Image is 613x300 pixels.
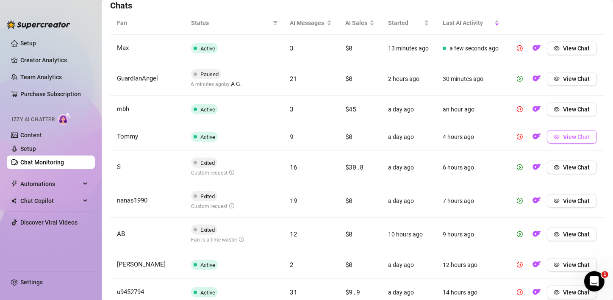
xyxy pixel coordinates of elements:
th: Last AI Activity [436,11,506,35]
a: OF [530,291,544,297]
span: 12 [290,230,297,238]
img: Chat Copilot [11,198,17,204]
span: info-circle [229,203,234,208]
span: View Chat [563,231,590,238]
span: $0 [345,196,352,205]
span: pause-circle [517,262,523,268]
span: Active [200,262,215,268]
span: 16 [290,163,297,171]
a: Purchase Subscription [20,91,81,97]
span: View Chat [563,106,590,113]
span: filter [273,20,278,25]
span: Last AI Activity [443,18,493,28]
button: View Chat [547,161,597,174]
a: Team Analytics [20,74,62,81]
th: Started [381,11,436,35]
span: View Chat [563,164,590,171]
img: OF [533,288,541,296]
span: Automations [20,177,80,191]
a: OF [530,166,544,172]
span: Exited [200,160,215,166]
span: filter [271,17,280,29]
span: View Chat [563,75,590,82]
span: 31 [290,288,297,296]
button: OF [530,228,544,241]
span: pause-circle [517,106,523,112]
span: pause-circle [517,289,523,295]
span: Exited [200,193,215,200]
a: Creator Analytics [20,53,88,67]
a: Discover Viral Videos [20,219,78,226]
td: 4 hours ago [436,123,506,151]
span: 19 [290,196,297,205]
span: View Chat [563,45,590,52]
a: Chat Monitoring [20,159,64,166]
span: u9452794 [117,288,144,296]
span: 21 [290,74,297,83]
a: Setup [20,145,36,152]
span: eye [554,76,560,82]
span: pause-circle [517,45,523,51]
span: play-circle [517,231,523,237]
span: Fan is a time waster [191,237,244,243]
span: $0 [345,132,352,141]
td: 6 hours ago [436,151,506,184]
span: AI Sales [345,18,368,28]
span: 1 [602,271,608,278]
span: a few seconds ago [449,45,499,52]
td: 10 hours ago [381,218,436,251]
span: Started [388,18,422,28]
a: OF [530,135,544,142]
button: OF [530,161,544,174]
span: Active [200,45,215,52]
img: OF [533,260,541,269]
span: View Chat [563,289,590,296]
button: OF [530,42,544,55]
img: OF [533,105,541,113]
span: AB [117,230,125,238]
span: Active [200,134,215,140]
button: OF [530,194,544,208]
span: A G. [231,79,242,89]
span: $0 [345,44,352,52]
span: View Chat [563,261,590,268]
button: OF [530,130,544,144]
span: eye [554,262,560,268]
td: a day ago [381,251,436,279]
span: 3 [290,105,294,113]
span: Custom request [191,170,234,176]
img: logo-BBDzfeDw.svg [7,20,70,29]
span: Izzy AI Chatter [12,116,55,124]
span: 9 [290,132,294,141]
img: AI Chatter [58,112,71,125]
a: OF [530,263,544,270]
button: View Chat [547,72,597,86]
span: $0 [345,260,352,269]
span: eye [554,134,560,140]
span: View Chat [563,197,590,204]
span: play-circle [517,76,523,82]
span: play-circle [517,198,523,204]
span: $30.8 [345,163,364,171]
button: OF [530,258,544,272]
span: nanas1990 [117,197,147,204]
a: OF [530,233,544,239]
button: OF [530,72,544,86]
span: 3 [290,44,294,52]
button: OF [530,103,544,116]
span: Status [191,18,269,28]
span: GuardianAngel [117,75,158,82]
span: 2 [290,260,294,269]
img: OF [533,230,541,238]
img: OF [533,74,541,83]
span: $9.9 [345,288,360,296]
img: OF [533,44,541,52]
a: OF [530,108,544,114]
td: 7 hours ago [436,184,506,218]
td: 9 hours ago [436,218,506,251]
span: eye [554,45,560,51]
span: $0 [345,230,352,238]
th: AI Messages [283,11,338,35]
span: eye [554,289,560,295]
span: Tommy [117,133,138,140]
